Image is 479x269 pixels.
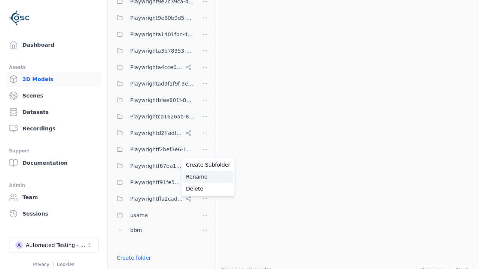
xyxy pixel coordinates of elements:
[183,171,233,183] a: Rename
[183,183,233,195] a: Delete
[183,159,233,171] a: Create Subfolder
